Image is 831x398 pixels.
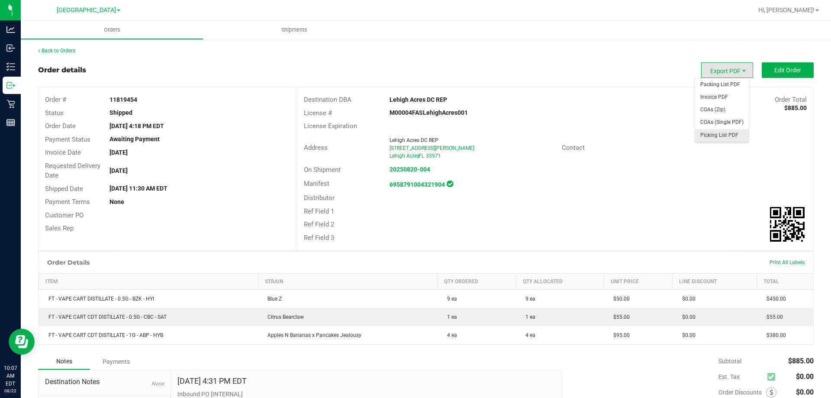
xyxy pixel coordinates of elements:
[304,96,351,104] span: Destination DBA
[44,314,167,320] span: FT - VAPE CART CDT DISTILLATE - 0.5G - CBC - SAT
[678,314,696,320] span: $0.00
[695,104,749,116] li: COAs (Zip)
[443,296,457,302] span: 9 ea
[110,136,160,142] strong: Awaiting Payment
[678,332,696,338] span: $0.00
[718,389,766,396] span: Order Discounts
[90,354,142,369] div: Payments
[419,153,424,159] span: FL
[443,332,457,338] span: 4 ea
[110,109,132,116] strong: Shipped
[390,166,430,173] a: 20250820-004
[447,179,453,188] span: In Sync
[38,65,86,75] div: Order details
[47,259,90,266] h1: Order Details
[678,296,696,302] span: $0.00
[45,96,66,104] span: Order #
[304,220,334,228] span: Ref Field 2
[767,371,779,383] span: Calculate excise tax
[390,137,438,143] span: Lehigh Acres DC REP
[57,6,116,14] span: [GEOGRAPHIC_DATA]
[695,91,749,104] li: Invoice PDF
[695,129,749,142] li: Picking List PDF
[45,377,164,387] span: Destination Notes
[609,314,630,320] span: $55.00
[609,296,630,302] span: $50.00
[775,96,807,104] span: Order Total
[774,67,801,74] span: Edit Order
[6,62,15,71] inline-svg: Inventory
[92,26,132,34] span: Orders
[304,166,341,174] span: On Shipment
[45,198,90,206] span: Payment Terms
[796,372,814,381] span: $0.00
[609,332,630,338] span: $95.00
[521,314,535,320] span: 1 ea
[110,167,128,174] strong: [DATE]
[4,388,17,394] p: 08/22
[263,332,361,338] span: Apples N Bananas x Pancakes Jealousy
[718,358,741,365] span: Subtotal
[304,194,335,202] span: Distributor
[6,118,15,127] inline-svg: Reports
[6,44,15,52] inline-svg: Inbound
[304,207,334,215] span: Ref Field 1
[44,296,154,302] span: FT - VAPE CART DISTILLATE - 0.5G - BZK - HYI
[770,207,805,242] img: Scan me!
[718,373,764,380] span: Est. Tax
[44,332,163,338] span: FT - VAPE CART CDT DISTILLATE - 1G - ABP - HYB
[304,122,357,130] span: License Expiration
[695,116,749,129] li: COAs (Single PDF)
[9,329,35,355] iframe: Resource center
[110,198,124,205] strong: None
[304,234,334,242] span: Ref Field 3
[110,149,128,156] strong: [DATE]
[796,388,814,396] span: $0.00
[45,185,83,193] span: Shipped Date
[562,144,585,152] span: Contact
[762,332,786,338] span: $380.00
[38,48,75,54] a: Back to Orders
[521,296,535,302] span: 9 ea
[110,96,137,103] strong: 11819454
[390,145,474,151] span: [STREET_ADDRESS][PERSON_NAME]
[270,26,319,34] span: Shipments
[151,381,164,387] span: None
[38,353,90,370] div: Notes
[695,78,749,91] li: Packing List PDF
[438,274,516,290] th: Qty Ordered
[788,357,814,365] span: $885.00
[426,153,441,159] span: 33971
[604,274,672,290] th: Unit Price
[45,224,74,232] span: Sales Rep
[45,122,76,130] span: Order Date
[521,332,535,338] span: 4 ea
[757,274,813,290] th: Total
[4,364,17,388] p: 10:07 AM EDT
[263,314,304,320] span: Citrus Bearclaw
[45,149,81,156] span: Invoice Date
[6,100,15,108] inline-svg: Retail
[784,104,807,111] strong: $885.00
[304,144,328,152] span: Address
[110,185,167,192] strong: [DATE] 11:30 AM EDT
[45,109,64,117] span: Status
[45,136,90,143] span: Payment Status
[258,274,437,290] th: Strain
[390,181,445,188] a: 6958791004321904
[21,21,203,39] a: Orders
[390,109,468,116] strong: M00004FASLehighAcres001
[758,6,815,13] span: Hi, [PERSON_NAME]!
[45,162,100,180] span: Requested Delivery Date
[390,153,419,159] span: Lehigh Acres
[6,25,15,34] inline-svg: Analytics
[6,81,15,90] inline-svg: Outbound
[762,296,786,302] span: $450.00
